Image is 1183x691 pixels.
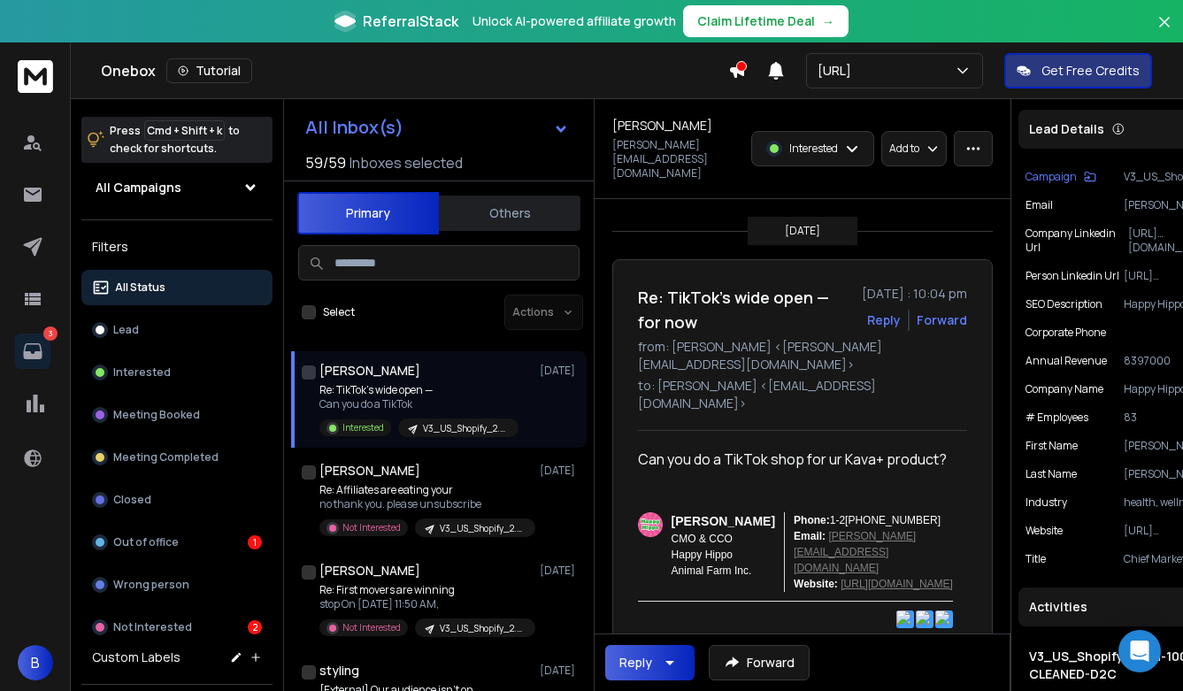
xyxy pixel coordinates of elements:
[43,326,58,341] p: 3
[794,530,826,542] b: Email:
[1026,495,1067,510] p: Industry
[323,305,355,319] label: Select
[830,514,845,526] font: 1-2
[305,119,403,136] h1: All Inbox(s)
[638,338,967,373] p: from: [PERSON_NAME] <[PERSON_NAME][EMAIL_ADDRESS][DOMAIN_NAME]>
[423,422,508,435] p: V3_US_Shopify_2.5M-100M-CLEANED-D2C
[862,285,967,303] p: [DATE] : 10:04 pm
[81,397,273,433] button: Meeting Booked
[18,645,53,680] button: B
[672,531,733,547] div: CMO & CCO
[845,514,941,526] font: [PHONE_NUMBER]
[1026,269,1119,283] p: Person Linkedin Url
[1026,439,1078,453] p: First Name
[96,179,181,196] h1: All Campaigns
[619,654,652,672] div: Reply
[794,578,838,590] b: Website:
[113,578,189,592] p: Wrong person
[709,645,810,680] button: Forward
[319,562,420,580] h1: [PERSON_NAME]
[785,224,820,238] p: [DATE]
[110,122,240,157] p: Press to check for shortcuts.
[1026,297,1102,311] p: SEO Description
[1026,382,1103,396] p: Company Name
[1026,354,1107,368] p: Annual Revenue
[540,464,580,478] p: [DATE]
[319,362,420,380] h1: [PERSON_NAME]
[305,152,346,173] span: 59 / 59
[81,440,273,475] button: Meeting Completed
[248,535,262,549] div: 1
[472,12,676,30] p: Unlock AI-powered affiliate growth
[638,285,851,334] h1: Re: TikTok’s wide open — for now
[113,493,151,507] p: Closed
[291,110,583,145] button: All Inbox(s)
[439,194,580,233] button: Others
[113,450,219,465] p: Meeting Completed
[92,649,181,666] h3: Custom Labels
[81,525,273,560] button: Out of office1
[794,514,830,526] font: Phone:
[319,483,532,497] p: Re: Affiliates are eating your
[81,610,273,645] button: Not Interested2
[319,397,519,411] p: Can you do a TikTok
[440,522,525,535] p: V3_US_Shopify_2.5M-100M-CLEANED-D2C
[297,192,439,234] button: Primary
[672,547,752,579] div: Happy Hippo Animal Farm Inc.
[1004,53,1152,88] button: Get Free Credits
[319,383,519,397] p: Re: TikTok’s wide open —
[917,311,967,329] div: Forward
[113,535,179,549] p: Out of office
[319,583,532,597] p: Re: First movers are winning
[319,597,532,611] p: stop On [DATE] 11:50 AM,
[794,530,916,574] a: [PERSON_NAME][EMAIL_ADDRESS][DOMAIN_NAME]
[935,610,953,628] img: social-icon-instagram
[319,662,359,679] h1: styling
[363,11,458,32] span: ReferralStack
[638,449,953,470] div: Can you do a TikTok shop for ur Kava+ product?
[1026,411,1088,425] p: # Employees
[166,58,252,83] button: Tutorial
[81,170,273,205] button: All Campaigns
[81,234,273,259] h3: Filters
[540,364,580,378] p: [DATE]
[605,645,695,680] button: Reply
[638,377,967,412] p: to: [PERSON_NAME] <[EMAIL_ADDRESS][DOMAIN_NAME]>
[1026,552,1046,566] p: Title
[115,280,165,295] p: All Status
[1041,62,1140,80] p: Get Free Credits
[612,117,712,134] h1: [PERSON_NAME]
[342,621,401,634] p: Not Interested
[889,142,919,156] p: Add to
[1026,198,1053,212] p: Email
[612,138,741,180] p: [PERSON_NAME][EMAIL_ADDRESS][DOMAIN_NAME]
[822,12,834,30] span: →
[113,408,200,422] p: Meeting Booked
[1026,524,1063,538] p: Website
[1153,11,1176,53] button: Close banner
[81,482,273,518] button: Closed
[818,62,858,80] p: [URL]
[81,270,273,305] button: All Status
[638,512,663,537] img: AIorK4wBETyYFVQoS4ofTnOKlNTSIhfZ8MtML0-CRFDCwBvmCxIp-4gB-pMFmrTxNFdCLbtCiN9165bw-ORD
[113,323,139,337] p: Lead
[248,620,262,634] div: 2
[144,120,225,141] span: Cmd + Shift + k
[319,462,420,480] h1: [PERSON_NAME]
[1026,226,1128,255] p: Company Linkedin Url
[101,58,728,83] div: Onebox
[113,365,171,380] p: Interested
[789,142,838,156] p: Interested
[342,521,401,534] p: Not Interested
[841,578,953,590] a: [URL][DOMAIN_NAME]
[1026,326,1106,340] p: Corporate Phone
[540,564,580,578] p: [DATE]
[867,311,901,329] button: Reply
[1026,467,1077,481] p: Last Name
[1026,170,1077,184] p: Campaign
[1029,120,1104,138] p: Lead Details
[683,5,849,37] button: Claim Lifetime Deal→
